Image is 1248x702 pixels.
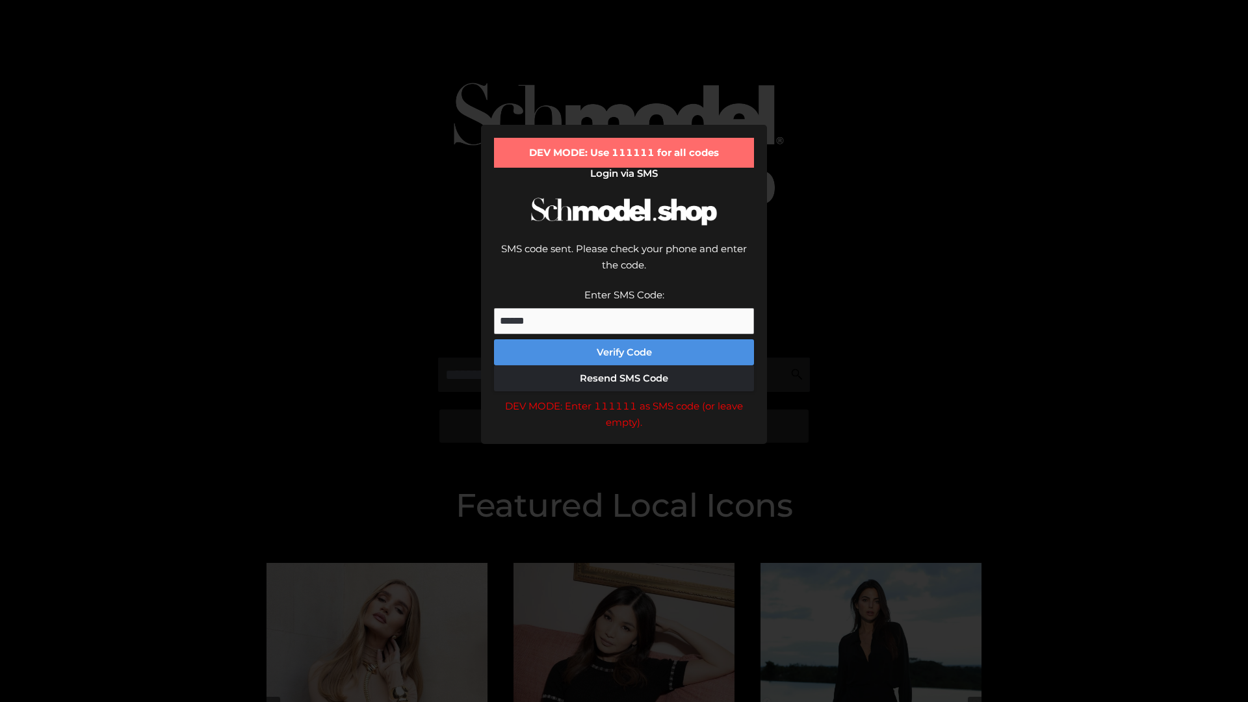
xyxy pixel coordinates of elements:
img: Schmodel Logo [526,186,721,237]
div: DEV MODE: Enter 111111 as SMS code (or leave empty). [494,398,754,431]
div: SMS code sent. Please check your phone and enter the code. [494,240,754,287]
div: DEV MODE: Use 111111 for all codes [494,138,754,168]
button: Verify Code [494,339,754,365]
button: Resend SMS Code [494,365,754,391]
label: Enter SMS Code: [584,289,664,301]
h2: Login via SMS [494,168,754,179]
